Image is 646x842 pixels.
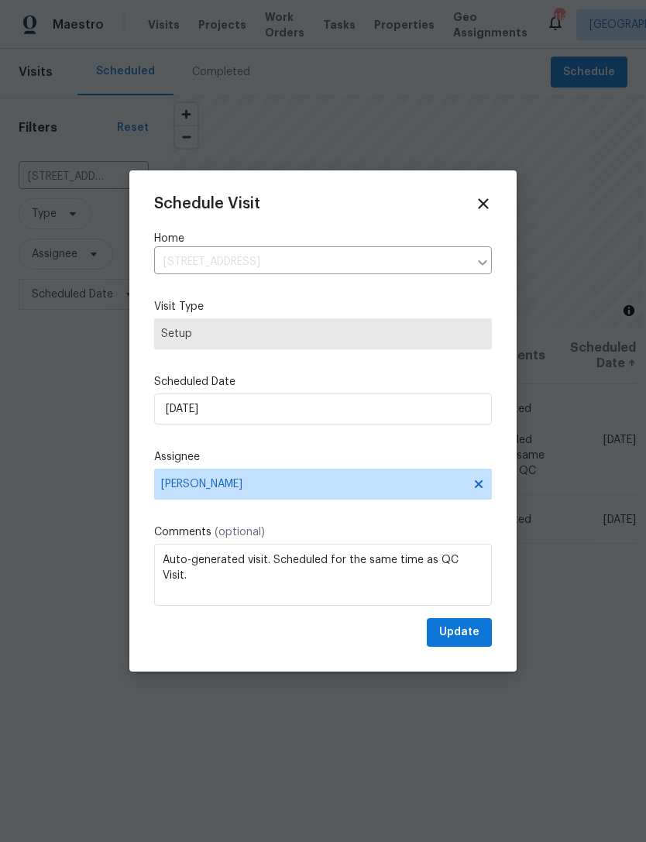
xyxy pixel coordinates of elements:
[439,623,479,642] span: Update
[154,374,492,390] label: Scheduled Date
[154,196,260,211] span: Schedule Visit
[154,250,469,274] input: Enter in an address
[215,527,265,538] span: (optional)
[154,524,492,540] label: Comments
[154,299,492,314] label: Visit Type
[475,195,492,212] span: Close
[154,544,492,606] textarea: Auto-generated visit. Scheduled for the same time as QC Visit.
[161,326,485,342] span: Setup
[161,478,465,490] span: [PERSON_NAME]
[427,618,492,647] button: Update
[154,231,492,246] label: Home
[154,394,492,424] input: M/D/YYYY
[154,449,492,465] label: Assignee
